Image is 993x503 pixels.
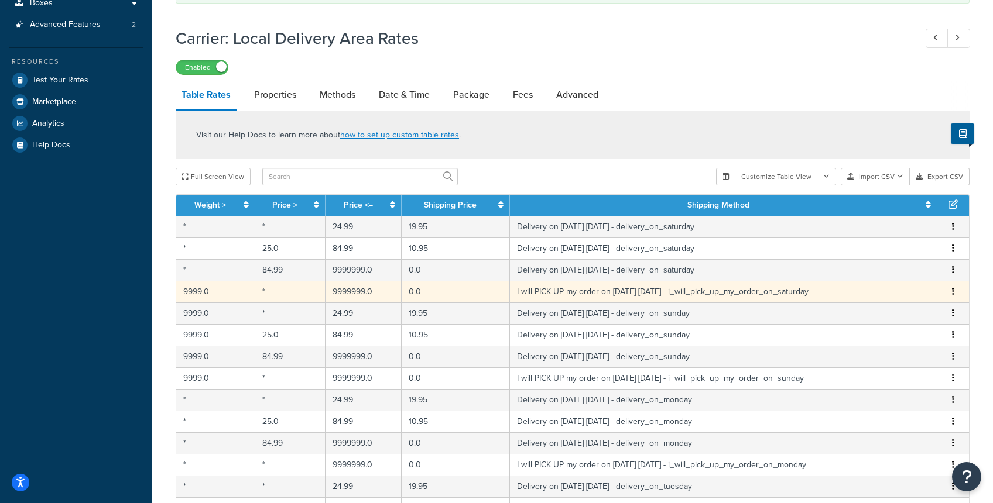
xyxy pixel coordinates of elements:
td: 9999999.0 [326,259,402,281]
button: Export CSV [910,168,970,185]
td: 19.95 [402,216,511,237]
td: 19.95 [402,389,511,411]
button: Open Resource Center [952,462,981,491]
td: 84.99 [255,346,326,367]
td: 25.0 [255,411,326,432]
td: 9999.0 [176,346,255,367]
td: I will PICK UP my order on [DATE] [DATE] - i_will_pick_up_my_order_on_monday [510,454,937,476]
button: Import CSV [841,168,910,185]
td: 19.95 [402,476,511,497]
a: Date & Time [373,81,436,109]
span: Help Docs [32,140,70,150]
td: Delivery on [DATE] [DATE] - delivery_on_monday [510,411,937,432]
td: 10.95 [402,237,511,259]
div: Resources [9,57,143,67]
a: how to set up custom table rates [340,129,459,141]
button: Show Help Docs [951,123,974,144]
span: Advanced Features [30,20,101,30]
a: Fees [507,81,539,109]
a: Properties [248,81,302,109]
td: 84.99 [255,432,326,454]
a: Advanced Features2 [9,14,143,36]
td: 0.0 [402,281,511,302]
td: 9999999.0 [326,367,402,389]
a: Next Record [947,29,970,48]
td: Delivery on [DATE] [DATE] - delivery_on_saturday [510,237,937,259]
td: 9999.0 [176,302,255,324]
td: 0.0 [402,346,511,367]
a: Weight > [194,199,226,211]
span: Analytics [32,119,64,129]
td: Delivery on [DATE] [DATE] - delivery_on_sunday [510,302,937,324]
a: Previous Record [926,29,949,48]
input: Search [262,168,458,185]
td: 9999999.0 [326,281,402,302]
td: 9999999.0 [326,346,402,367]
p: Visit our Help Docs to learn more about . [196,129,461,142]
a: Marketplace [9,91,143,112]
td: 9999.0 [176,324,255,346]
span: 2 [132,20,136,30]
label: Enabled [176,60,228,74]
a: Price <= [344,199,373,211]
a: Table Rates [176,81,237,111]
td: 0.0 [402,432,511,454]
span: Test Your Rates [32,75,88,85]
td: 84.99 [326,411,402,432]
td: I will PICK UP my order on [DATE] [DATE] - i_will_pick_up_my_order_on_saturday [510,281,937,302]
td: 19.95 [402,302,511,324]
a: Shipping Price [424,199,477,211]
td: 24.99 [326,476,402,497]
td: 25.0 [255,324,326,346]
td: 9999999.0 [326,454,402,476]
td: Delivery on [DATE] [DATE] - delivery_on_saturday [510,259,937,281]
li: Advanced Features [9,14,143,36]
td: 24.99 [326,302,402,324]
a: Analytics [9,113,143,134]
a: Package [447,81,495,109]
td: 10.95 [402,411,511,432]
td: 84.99 [326,237,402,259]
h1: Carrier: Local Delivery Area Rates [176,27,904,50]
td: Delivery on [DATE] [DATE] - delivery_on_monday [510,389,937,411]
a: Methods [314,81,361,109]
td: Delivery on [DATE] [DATE] - delivery_on_monday [510,432,937,454]
td: 9999999.0 [326,432,402,454]
td: 9999.0 [176,281,255,302]
td: Delivery on [DATE] [DATE] - delivery_on_tuesday [510,476,937,497]
button: Full Screen View [176,168,251,185]
td: 24.99 [326,389,402,411]
a: Price > [272,199,297,211]
td: 9999.0 [176,367,255,389]
td: 25.0 [255,237,326,259]
td: 84.99 [326,324,402,346]
td: Delivery on [DATE] [DATE] - delivery_on_sunday [510,324,937,346]
td: I will PICK UP my order on [DATE] [DATE] - i_will_pick_up_my_order_on_sunday [510,367,937,389]
a: Help Docs [9,135,143,156]
a: Test Your Rates [9,70,143,91]
td: Delivery on [DATE] [DATE] - delivery_on_saturday [510,216,937,237]
button: Customize Table View [716,168,836,185]
a: Shipping Method [687,199,749,211]
span: Marketplace [32,97,76,107]
a: Advanced [550,81,604,109]
td: 10.95 [402,324,511,346]
td: 24.99 [326,216,402,237]
td: 0.0 [402,454,511,476]
td: 0.0 [402,259,511,281]
td: 84.99 [255,259,326,281]
td: 0.0 [402,367,511,389]
td: Delivery on [DATE] [DATE] - delivery_on_sunday [510,346,937,367]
